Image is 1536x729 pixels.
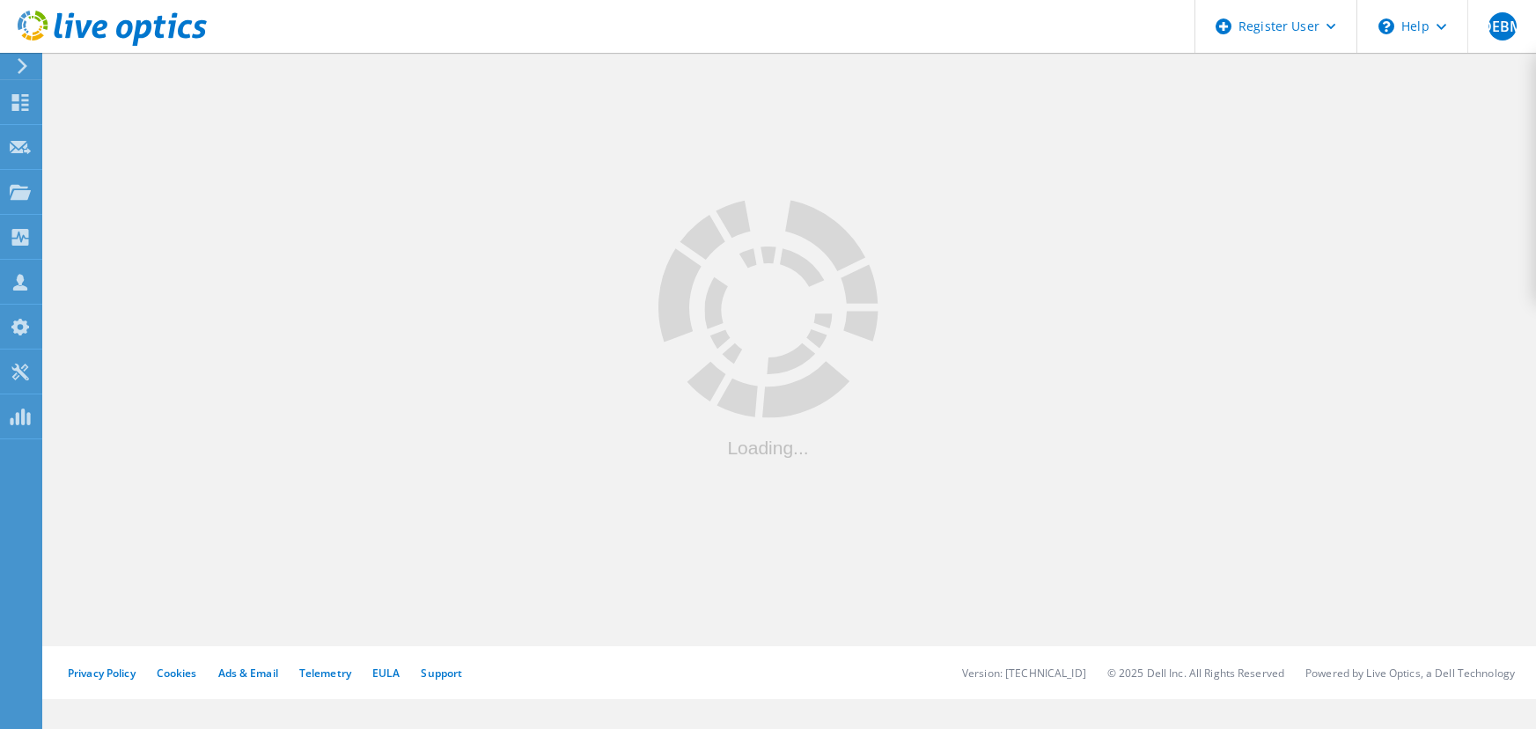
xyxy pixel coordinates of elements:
div: Loading... [658,438,878,456]
li: © 2025 Dell Inc. All Rights Reserved [1107,666,1284,681]
a: Cookies [157,666,197,681]
li: Version: [TECHNICAL_ID] [962,666,1086,681]
a: Live Optics Dashboard [18,37,207,49]
a: Privacy Policy [68,666,136,681]
a: Support [421,666,462,681]
svg: \n [1378,18,1394,34]
span: DEBM [1481,19,1524,33]
a: Ads & Email [218,666,278,681]
a: EULA [372,666,400,681]
a: Telemetry [299,666,351,681]
li: Powered by Live Optics, a Dell Technology [1305,666,1515,681]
